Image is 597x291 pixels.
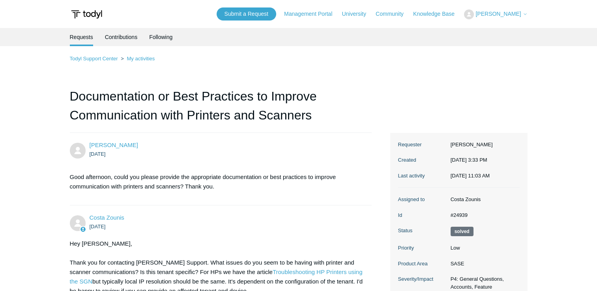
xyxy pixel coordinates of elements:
a: [PERSON_NAME] [90,142,138,148]
dd: Low [447,244,520,252]
dt: Created [398,156,447,164]
a: Management Portal [284,10,340,18]
dd: #24939 [447,211,520,219]
dt: Requester [398,141,447,149]
dt: Severity/Impact [398,275,447,283]
time: 05/16/2025, 15:33 [90,151,106,157]
dd: Costa Zounis [447,196,520,203]
button: [PERSON_NAME] [464,9,527,19]
dt: Id [398,211,447,219]
dt: Assigned to [398,196,447,203]
time: 05/16/2025, 15:33 [451,157,487,163]
a: Submit a Request [217,7,276,21]
a: Following [149,28,172,46]
h1: Documentation or Best Practices to Improve Communication with Printers and Scanners [70,87,372,133]
a: Community [376,10,412,18]
a: Costa Zounis [90,214,124,221]
span: This request has been solved [451,227,473,236]
li: Requests [70,28,93,46]
dd: SASE [447,260,520,268]
dt: Product Area [398,260,447,268]
time: 06/16/2025, 11:03 [451,173,490,179]
a: My activities [127,56,155,62]
a: Todyl Support Center [70,56,118,62]
time: 05/16/2025, 15:46 [90,224,106,229]
a: Contributions [105,28,138,46]
dd: [PERSON_NAME] [447,141,520,149]
a: University [342,10,374,18]
a: Knowledge Base [413,10,462,18]
dt: Priority [398,244,447,252]
span: [PERSON_NAME] [475,11,521,17]
span: Manuel Dominguez [90,142,138,148]
dt: Status [398,227,447,235]
a: Troubleshooting HP Printers using the SGN [70,269,363,285]
li: My activities [119,56,155,62]
dt: Last activity [398,172,447,180]
p: Good afternoon, could you please provide the appropriate documentation or best practices to impro... [70,172,364,191]
img: Todyl Support Center Help Center home page [70,7,103,22]
li: Todyl Support Center [70,56,120,62]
